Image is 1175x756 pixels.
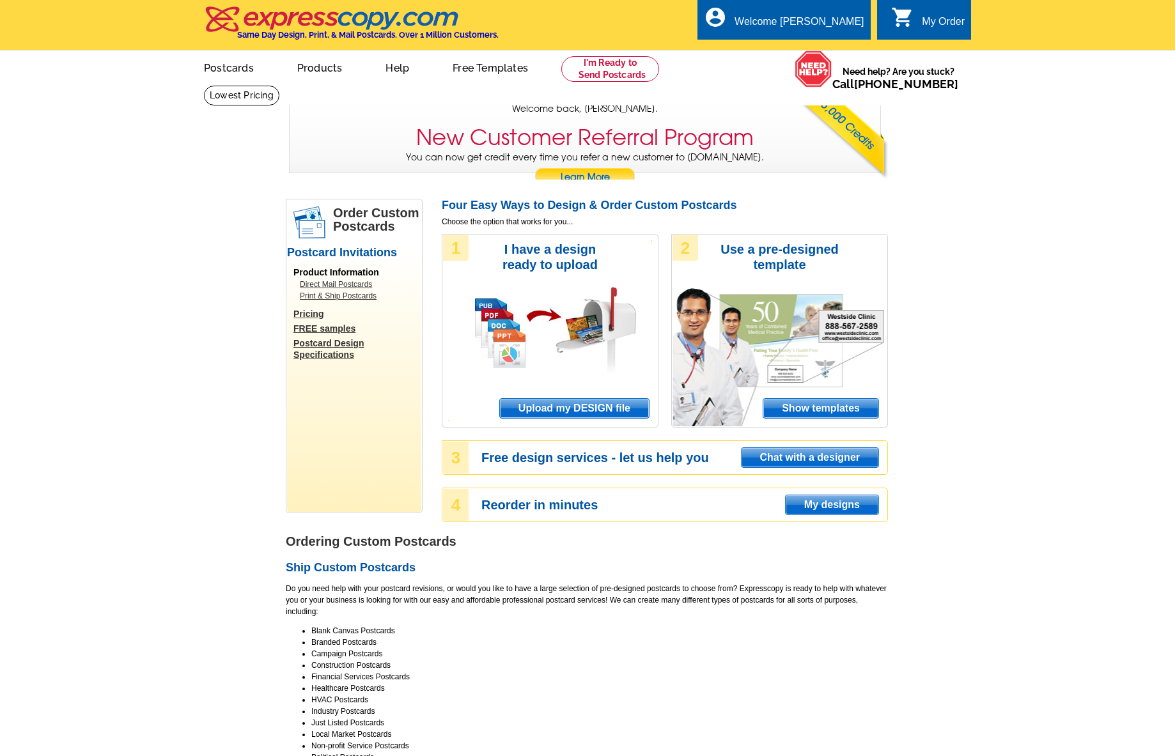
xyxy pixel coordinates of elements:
li: Blank Canvas Postcards [311,625,888,636]
a: Chat with a designer [741,447,879,468]
div: 2 [673,235,698,261]
span: Upload my DESIGN file [500,399,649,418]
a: Postcards [183,52,274,82]
a: [PHONE_NUMBER] [854,77,958,91]
a: Same Day Design, Print, & Mail Postcards. Over 1 Million Customers. [204,15,499,40]
p: You can now get credit every time you refer a new customer to [DOMAIN_NAME]. [290,151,880,187]
h3: Reorder in minutes [481,499,887,511]
div: Welcome [PERSON_NAME] [735,16,864,34]
a: Learn More [534,168,635,187]
a: shopping_cart My Order [891,14,965,30]
a: FREE samples [293,323,421,334]
a: Print & Ship Postcards [300,290,415,302]
a: Direct Mail Postcards [300,279,415,290]
span: Call [832,77,958,91]
a: Pricing [293,308,421,320]
div: 3 [443,442,469,474]
h2: Postcard Invitations [287,246,421,260]
strong: Ordering Custom Postcards [286,534,456,548]
li: Construction Postcards [311,660,888,671]
h2: Four Easy Ways to Design & Order Custom Postcards [442,199,888,213]
p: Do you need help with your postcard revisions, or would you like to have a large selection of pre... [286,583,888,617]
span: Need help? Are you stuck? [832,65,965,91]
li: Campaign Postcards [311,648,888,660]
span: Welcome back, [PERSON_NAME]. [512,102,658,116]
div: 1 [443,235,469,261]
li: Non-profit Service Postcards [311,740,888,752]
h3: I have a design ready to upload [485,242,616,272]
img: help [795,50,832,88]
a: Postcard Design Specifications [293,337,421,360]
li: Healthcare Postcards [311,683,888,694]
h2: Ship Custom Postcards [286,561,888,575]
li: HVAC Postcards [311,694,888,706]
a: Free Templates [432,52,549,82]
i: account_circle [704,6,727,29]
li: Industry Postcards [311,706,888,717]
a: Help [365,52,430,82]
a: Upload my DESIGN file [499,398,650,419]
h3: New Customer Referral Program [416,125,754,151]
span: Chat with a designer [742,448,878,467]
h1: Order Custom Postcards [333,206,421,233]
h3: Free design services - let us help you [481,452,887,463]
li: Financial Services Postcards [311,671,888,683]
h4: Same Day Design, Print, & Mail Postcards. Over 1 Million Customers. [237,30,499,40]
div: 4 [443,489,469,521]
a: Show templates [763,398,879,419]
h3: Use a pre-designed template [714,242,845,272]
li: Just Listed Postcards [311,717,888,729]
li: Local Market Postcards [311,729,888,740]
span: Show templates [763,399,878,418]
div: My Order [922,16,965,34]
a: Products [277,52,363,82]
span: Choose the option that works for you... [442,216,888,228]
img: postcards.png [293,206,325,238]
span: Product Information [293,267,379,277]
li: Branded Postcards [311,636,888,648]
i: shopping_cart [891,6,914,29]
span: My designs [786,495,878,514]
a: My designs [785,495,879,515]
